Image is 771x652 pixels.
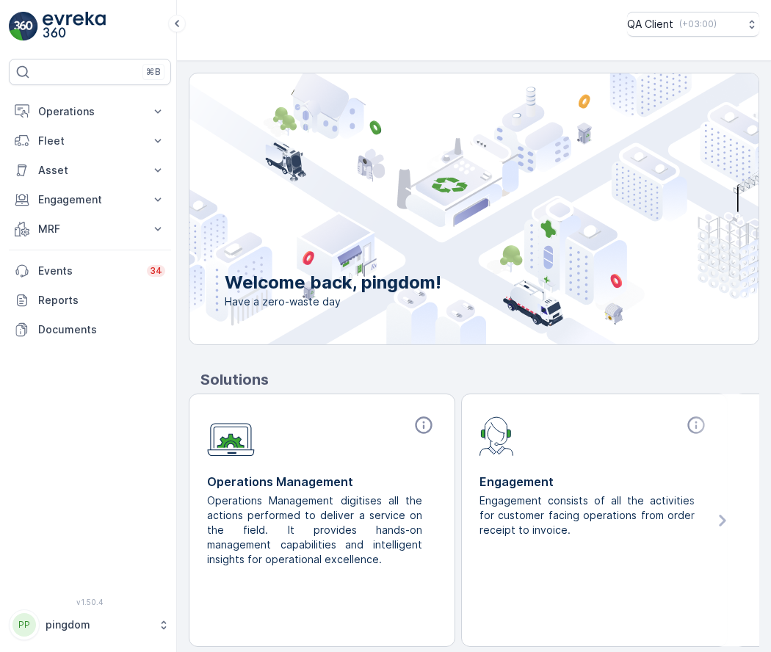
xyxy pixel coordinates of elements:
a: Events34 [9,256,171,286]
button: Engagement [9,185,171,214]
span: Have a zero-waste day [225,294,441,309]
p: Welcome back, pingdom! [225,271,441,294]
p: Engagement consists of all the activities for customer facing operations from order receipt to in... [479,493,698,537]
button: Operations [9,97,171,126]
img: logo [9,12,38,41]
p: Operations [38,104,142,119]
p: Asset [38,163,142,178]
p: Solutions [200,369,759,391]
p: MRF [38,222,142,236]
p: ⌘B [146,66,161,78]
button: MRF [9,214,171,244]
p: Fleet [38,134,142,148]
p: Operations Management digitises all the actions performed to deliver a service on the field. It p... [207,493,425,567]
p: Reports [38,293,165,308]
p: Engagement [38,192,142,207]
a: Reports [9,286,171,315]
p: Operations Management [207,473,437,490]
p: QA Client [627,17,673,32]
img: logo_light-DOdMpM7g.png [43,12,106,41]
img: city illustration [123,73,759,344]
img: module-icon [207,415,255,457]
button: PPpingdom [9,609,171,640]
p: ( +03:00 ) [679,18,717,30]
p: Events [38,264,138,278]
a: Documents [9,315,171,344]
button: Fleet [9,126,171,156]
p: pingdom [46,617,151,632]
div: PP [12,613,36,637]
p: Documents [38,322,165,337]
img: module-icon [479,415,514,456]
span: v 1.50.4 [9,598,171,606]
p: Engagement [479,473,709,490]
p: 34 [150,265,162,277]
button: Asset [9,156,171,185]
button: QA Client(+03:00) [627,12,759,37]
